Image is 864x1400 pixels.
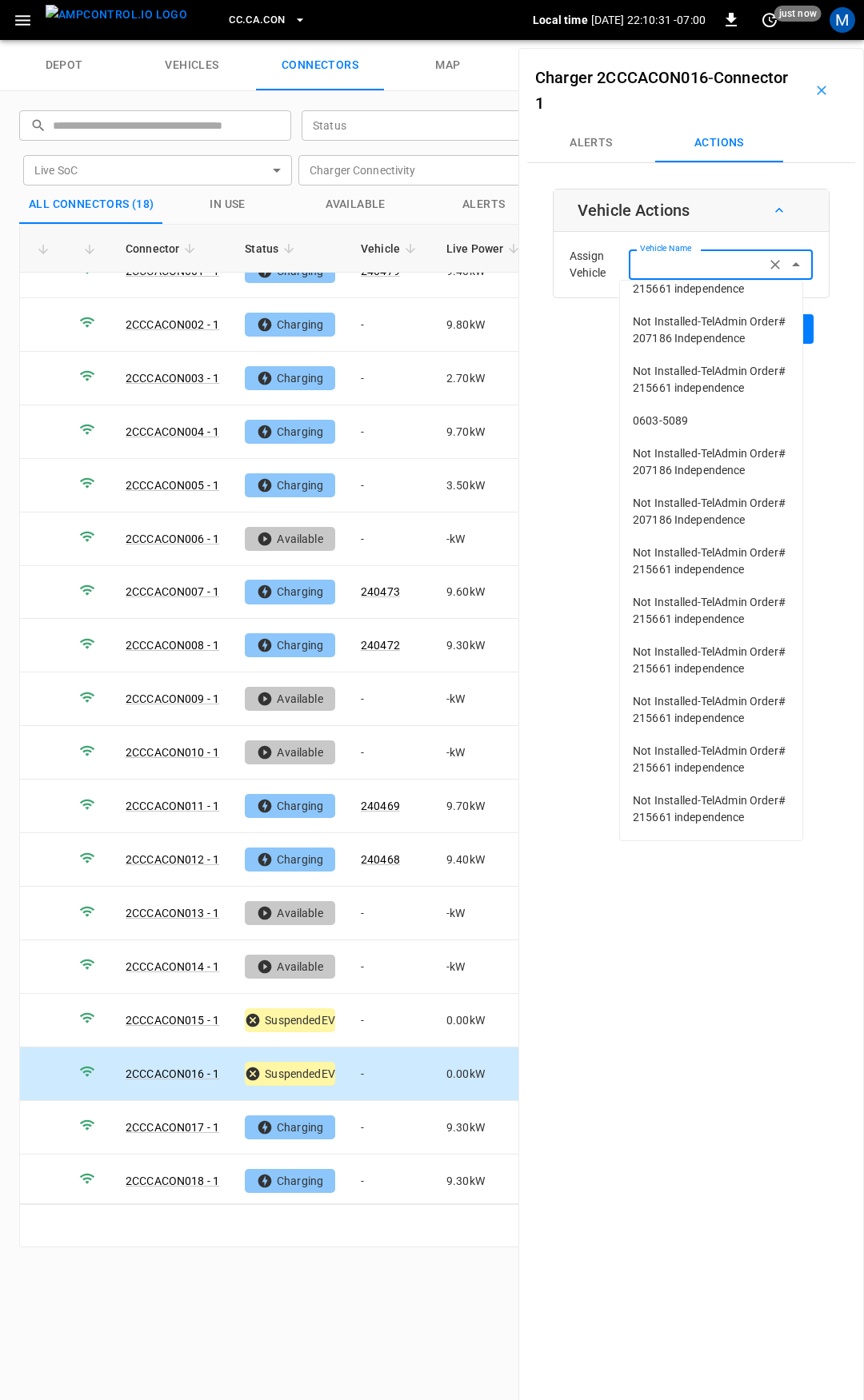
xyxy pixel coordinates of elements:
[633,693,790,727] span: Not Installed-TelAdmin Order# 215661 independence
[126,1014,219,1027] a: 2CCCACON015 - 1
[19,185,164,224] button: All Connectors (18)
[348,672,434,726] td: -
[245,794,335,818] div: Charging
[785,253,807,276] button: Close
[126,853,219,866] a: 2CCCACON012 - 1
[256,40,384,91] a: connectors
[434,672,538,726] td: - kW
[764,253,786,276] button: Clear
[292,185,420,224] button: Available
[126,318,219,331] a: 2CCCACON002 - 1
[245,1062,335,1086] div: SuspendedEV
[527,124,855,162] div: Connectors submenus tabs
[535,65,796,116] h6: -
[126,1067,219,1080] a: 2CCCACON016 - 1
[245,740,335,764] div: Available
[245,901,335,925] div: Available
[633,594,790,628] span: Not Installed-TelAdmin Order# 215661 independence
[126,800,219,812] a: 2CCCACON011 - 1
[126,265,219,277] a: 2CCCACON001 - 1
[348,352,434,405] td: -
[361,800,400,812] a: 240469
[348,1155,434,1208] td: -
[591,12,706,28] p: [DATE] 22:10:31 -07:00
[245,955,335,979] div: Available
[578,197,690,223] h6: Vehicle Actions
[633,445,790,479] span: Not Installed-TelAdmin Order# 207186 Independence
[126,960,219,973] a: 2CCCACON014 - 1
[245,473,335,497] div: Charging
[348,887,434,940] td: -
[126,639,219,652] a: 2CCCACON008 - 1
[533,12,588,28] p: Local time
[633,363,790,397] span: Not Installed-TelAdmin Order# 215661 independence
[245,687,335,711] div: Available
[126,907,219,919] a: 2CCCACON013 - 1
[434,619,538,672] td: 9.30 kW
[757,7,782,33] button: set refresh interval
[527,124,655,162] button: Alerts
[633,495,790,528] span: Not Installed-TelAdmin Order# 207186 Independence
[640,242,691,255] label: Vehicle Name
[434,833,538,887] td: 9.40 kW
[245,239,299,258] span: Status
[126,425,219,438] a: 2CCCACON004 - 1
[434,887,538,940] td: - kW
[126,1175,219,1187] a: 2CCCACON018 - 1
[361,585,400,598] a: 240473
[361,639,400,652] a: 240472
[633,743,790,776] span: Not Installed-TelAdmin Order# 215661 independence
[245,366,335,390] div: Charging
[348,1047,434,1101] td: -
[245,1115,335,1139] div: Charging
[434,726,538,780] td: - kW
[361,265,400,277] a: 240479
[830,7,855,33] div: profile-icon
[348,298,434,352] td: -
[633,792,790,826] span: Not Installed-TelAdmin Order# 215661 independence
[434,513,538,566] td: - kW
[434,566,538,620] td: 9.60 kW
[434,780,538,833] td: 9.70 kW
[434,1155,538,1208] td: 9.30 kW
[348,1101,434,1155] td: -
[128,40,256,91] a: vehicles
[633,313,790,347] span: Not Installed-TelAdmin Order# 207186 Independence
[245,848,335,872] div: Charging
[774,6,822,22] span: just now
[535,68,708,87] a: Charger 2CCCACON016
[434,994,538,1047] td: 0.00 kW
[434,459,538,513] td: 3.50 kW
[434,352,538,405] td: 2.70 kW
[126,239,200,258] span: Connector
[126,1121,219,1134] a: 2CCCACON017 - 1
[245,420,335,444] div: Charging
[126,532,219,545] a: 2CCCACON006 - 1
[245,313,335,337] div: Charging
[434,940,538,994] td: - kW
[633,544,790,578] span: Not Installed-TelAdmin Order# 215661 independence
[655,124,783,162] button: Actions
[434,298,538,352] td: 9.80 kW
[348,459,434,513] td: -
[570,248,629,281] p: Assign Vehicle
[164,185,292,224] button: in use
[348,940,434,994] td: -
[245,527,335,551] div: Available
[126,692,219,705] a: 2CCCACON009 - 1
[434,405,538,459] td: 9.70 kW
[348,994,434,1047] td: -
[434,1101,538,1155] td: 9.30 kW
[434,1047,538,1101] td: 0.00 kW
[420,185,548,224] button: Alerts
[126,372,219,385] a: 2CCCACON003 - 1
[126,479,219,492] a: 2CCCACON005 - 1
[348,513,434,566] td: -
[222,5,312,36] button: CC.CA.CON
[245,1008,335,1032] div: SuspendedEV
[361,239,421,258] span: Vehicle
[126,585,219,598] a: 2CCCACON007 - 1
[245,580,335,604] div: Charging
[633,413,790,429] span: 0603-5089
[245,1169,335,1193] div: Charging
